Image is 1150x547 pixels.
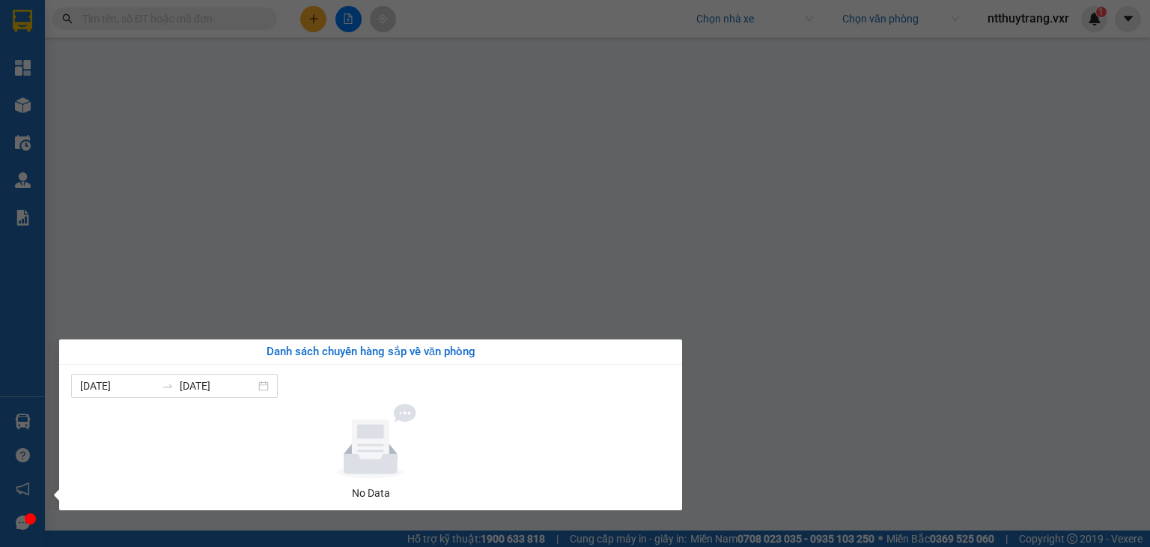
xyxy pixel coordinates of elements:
input: Đến ngày [180,378,255,394]
input: Từ ngày [80,378,156,394]
div: Danh sách chuyến hàng sắp về văn phòng [71,343,670,361]
span: swap-right [162,380,174,392]
div: No Data [77,485,664,501]
span: to [162,380,174,392]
